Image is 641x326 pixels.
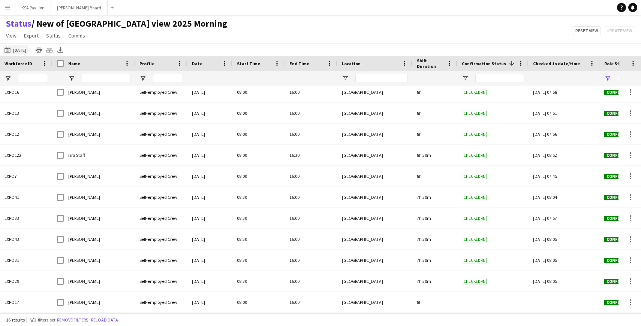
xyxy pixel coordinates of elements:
div: 08:00 [232,82,285,102]
a: View [3,31,19,41]
div: [DATE] 08:52 [533,145,595,165]
span: Confirmed [604,90,632,95]
div: 08:00 [232,124,285,144]
a: Comms [65,31,88,41]
input: Name Filter Input [82,74,130,83]
span: Confirmed [604,132,632,137]
app-action-btn: Export XLSX [56,45,65,54]
div: Self-employed Crew [135,103,187,123]
div: Self-employed Crew [135,124,187,144]
div: Self-employed Crew [135,166,187,186]
div: 8h [412,124,457,144]
span: View [6,32,16,39]
div: [DATE] [187,271,232,291]
div: Self-employed Crew [135,271,187,291]
div: [DATE] 07:57 [533,208,595,228]
div: [GEOGRAPHIC_DATA] [337,166,412,186]
span: Date [192,61,202,66]
div: 16:00 [285,82,337,102]
span: [PERSON_NAME] [68,236,100,242]
button: Open Filter Menu [462,75,469,82]
div: [DATE] [187,187,232,207]
button: Open Filter Menu [342,75,349,82]
span: Confirmed [604,300,632,305]
button: KSA Pavilion [15,0,51,15]
span: [PERSON_NAME] [68,215,100,221]
div: 16:00 [285,250,337,270]
span: End Time [289,61,309,66]
div: [DATE] 08:05 [533,229,595,249]
div: 7h 30m [412,229,457,249]
div: 7h 30m [412,208,457,228]
div: [DATE] [187,250,232,270]
div: 7h 30m [412,187,457,207]
div: 08:00 [232,103,285,123]
span: Comms [68,32,85,39]
div: [GEOGRAPHIC_DATA] [337,229,412,249]
div: Self-employed Crew [135,229,187,249]
button: Reset view [573,26,601,35]
div: [GEOGRAPHIC_DATA] [337,187,412,207]
span: Checked-in [462,195,487,200]
span: Export [24,32,39,39]
span: Confirmed [604,279,632,284]
div: 08:30 [232,250,285,270]
div: [GEOGRAPHIC_DATA] [337,124,412,144]
div: 08:30 [232,187,285,207]
div: [DATE] 08:05 [533,271,595,291]
span: Checked-in [462,90,487,95]
div: [DATE] [187,103,232,123]
span: [PERSON_NAME] [68,299,100,305]
span: [PERSON_NAME] [68,173,100,179]
span: New of Osaka view 2025 Morning [31,18,227,29]
span: Checked-in [462,237,487,242]
button: Remove filters [55,316,90,324]
div: 16:00 [285,166,337,186]
div: [DATE] 08:05 [533,250,595,270]
span: Checked-in [462,111,487,116]
div: Self-employed Crew [135,145,187,165]
div: Self-employed Crew [135,187,187,207]
span: Checked-in [462,258,487,263]
span: [PERSON_NAME] [68,257,100,263]
div: [DATE] 07:56 [533,124,595,144]
div: 8h [412,103,457,123]
span: [PERSON_NAME] [68,110,100,116]
span: Status [46,32,61,39]
div: 7h 30m [412,271,457,291]
span: Location [342,61,361,66]
div: [DATE] [187,166,232,186]
span: Checked-in [462,174,487,179]
div: [GEOGRAPHIC_DATA] [337,145,412,165]
div: Self-employed Crew [135,208,187,228]
span: Confirmed [604,111,632,116]
button: [PERSON_NAME] Board [51,0,108,15]
div: [DATE] [187,124,232,144]
span: Checked-in [462,279,487,284]
span: Start Time [237,61,260,66]
div: [DATE] [187,145,232,165]
div: 16:00 [285,229,337,249]
div: 16:00 [285,292,337,312]
input: Profile Filter Input [153,74,183,83]
span: Isra Staff [68,152,85,158]
div: 08:00 [232,166,285,186]
div: 8h [412,166,457,186]
div: 08:30 [232,271,285,291]
div: [DATE] [187,208,232,228]
app-action-btn: Crew files as ZIP [45,45,54,54]
button: [DATE] [3,45,28,54]
div: 16:00 [285,187,337,207]
span: [PERSON_NAME] [68,89,100,95]
div: 08:30 [232,208,285,228]
a: Export [21,31,42,41]
span: Checked-in [462,216,487,221]
span: Confirmed [604,258,632,263]
span: Shift Duration [417,58,444,69]
div: [GEOGRAPHIC_DATA] [337,208,412,228]
div: 08:00 [232,292,285,312]
span: Confirmation Status [462,61,506,66]
span: Confirmed [604,195,632,200]
div: Self-employed Crew [135,292,187,312]
button: Open Filter Menu [139,75,146,82]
